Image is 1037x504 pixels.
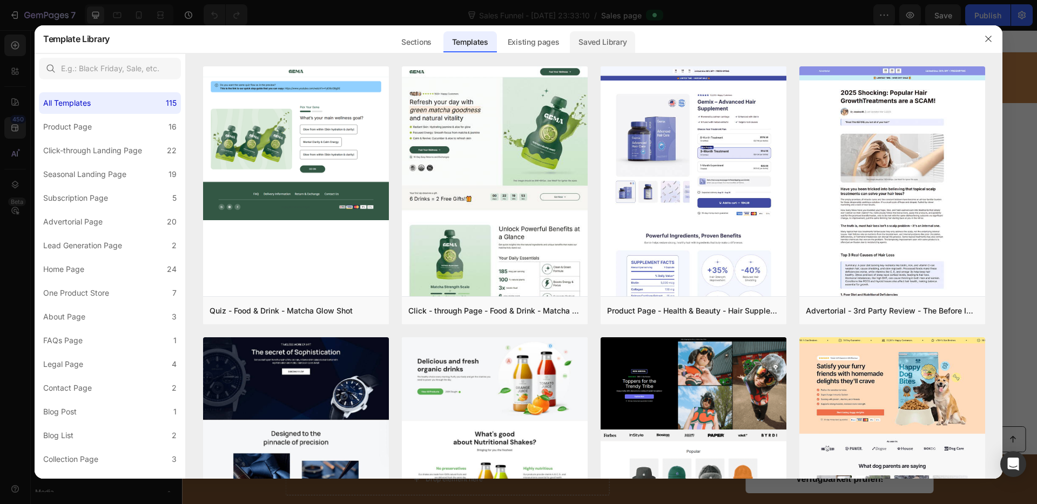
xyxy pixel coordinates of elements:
div: Collection Page [43,453,98,466]
div: Subscription Page [43,192,108,205]
div: Open Intercom Messenger [1000,451,1026,477]
div: Click-through Landing Page [43,144,142,157]
h1: 5 Gründe, warum [DEMOGRAPHIC_DATA] Männer Shilajit Gold Gummies für Spitzenleistung im Schlafzimm... [159,90,697,193]
p: Limiterte 2+1 Gratis Aktion mit kostenlosem Versand! [292,32,425,56]
div: Advertorial Page [43,215,103,228]
p: HRS [443,45,458,55]
div: 1 [173,476,177,489]
strong: 1. Shilajit Gold Gummies bauen einen gesunden Testosteronspiegel auf [295,299,810,316]
div: Home Page [43,263,84,276]
div: Drop element here [630,40,688,49]
div: 2 [172,429,177,442]
div: Templates [443,31,497,53]
input: E.g.: Black Friday, Sale, etc. [39,58,181,79]
div: Contact Page [43,382,92,394]
p: MIN [473,45,486,55]
div: Product Page [43,120,92,133]
div: 2 [172,239,177,252]
p: ⭐️⭐️⭐️⭐️⭐️ hat bereits über 10.000 Männern zu mehr Selbstvertrauen verholfen [1,203,854,219]
h2: Von [200,235,304,249]
div: 3 [172,310,177,323]
strong: [PERSON_NAME] [216,237,288,246]
div: About Page [43,310,85,323]
div: 115 [166,97,177,110]
div: FAQs Page [43,334,83,347]
h2: Template Library [43,25,110,53]
div: Quiz Page [43,476,80,489]
div: 34 [473,34,486,45]
a: Verfügbarkeit prüfen! [564,435,752,464]
img: gempages_584526831462384394-3b444119-3e4e-4c7c-a199-624a435c5554.png [159,22,203,66]
p: Zuletzt aktualisiert: [DATE] [201,252,302,263]
div: Product Page - Health & Beauty - Hair Supplement [607,304,780,317]
div: 3 [172,453,177,466]
div: Existing pages [499,31,568,53]
div: 22 [167,144,177,157]
div: Saved Library [570,31,635,53]
div: One Product Store [43,287,109,299]
p: SEC [500,45,515,55]
div: 1 [173,405,177,418]
div: 19 [169,168,177,181]
div: Legal Page [43,358,83,371]
div: 7 [172,287,177,299]
img: quiz-1.png [203,66,389,221]
div: All Templates [43,97,91,110]
p: Verfügbarkeit prüfen! [614,444,702,455]
div: 16 [169,120,177,133]
div: 5 [172,192,177,205]
div: Lead Generation Page [43,239,122,252]
div: Blog List [43,429,73,442]
strong: Shilajit Gold Gummies [279,206,371,215]
div: 4 [172,358,177,371]
div: 26 [500,34,515,45]
div: Quiz - Food & Drink - Matcha Glow Shot [210,304,353,317]
div: 2 [172,382,177,394]
div: Seasonal Landing Page [43,168,126,181]
div: 20 [167,215,177,228]
div: Sections [393,31,440,53]
img: gempages_584526831462384394-75ed732a-f368-4724-9cba-8353c992128e.webp [159,228,191,271]
div: Blog Post [43,405,77,418]
div: Drop element here [244,445,301,453]
div: Advertorial - 3rd Party Review - The Before Image - Hair Supplement [806,304,979,317]
div: 22 [443,34,458,45]
div: 1 [173,334,177,347]
div: 24 [167,263,177,276]
div: Click - through Page - Food & Drink - Matcha Glow Shot [408,304,581,317]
